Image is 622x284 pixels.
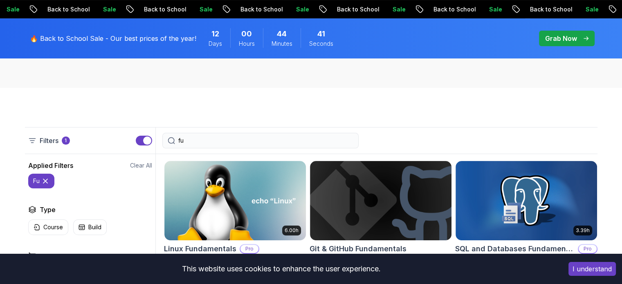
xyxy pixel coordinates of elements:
[27,5,82,13] p: Back to School
[209,40,222,48] span: Days
[40,251,56,261] h2: Price
[456,161,597,240] img: SQL and Databases Fundamentals card
[310,243,406,255] h2: Git & GitHub Fundamentals
[310,161,452,265] a: Git & GitHub Fundamentals cardGit & GitHub FundamentalsLearn the fundamentals of Git and GitHub.
[275,5,301,13] p: Sale
[576,227,590,234] p: 3.39h
[28,174,54,188] button: fu
[73,219,107,235] button: Build
[468,5,494,13] p: Sale
[545,34,577,43] p: Grab Now
[65,137,67,144] p: 1
[455,243,575,255] h2: SQL and Databases Fundamentals
[28,219,68,235] button: Course
[285,227,299,234] p: 6.00h
[310,161,451,240] img: Git & GitHub Fundamentals card
[164,161,306,273] a: Linux Fundamentals card6.00hLinux FundamentalsProLearn the fundamentals of Linux and how to use t...
[509,5,565,13] p: Back to School
[568,262,616,276] button: Accept cookies
[240,245,258,253] p: Pro
[82,5,108,13] p: Sale
[88,223,101,231] p: Build
[317,28,325,40] span: 41 Seconds
[43,223,63,231] p: Course
[130,161,152,170] button: Clear All
[455,161,597,273] a: SQL and Databases Fundamentals card3.39hSQL and Databases FundamentalsProMaster SQL and database ...
[316,5,372,13] p: Back to School
[272,40,292,48] span: Minutes
[28,161,73,170] h2: Applied Filters
[33,177,40,185] p: fu
[239,40,255,48] span: Hours
[164,243,236,255] h2: Linux Fundamentals
[372,5,398,13] p: Sale
[277,28,287,40] span: 44 Minutes
[178,136,353,145] input: Search Java, React, Spring boot ...
[164,161,306,240] img: Linux Fundamentals card
[179,5,205,13] p: Sale
[241,28,252,40] span: 0 Hours
[413,5,468,13] p: Back to School
[211,28,219,40] span: 12 Days
[309,40,333,48] span: Seconds
[6,260,556,278] div: This website uses cookies to enhance the user experience.
[220,5,275,13] p: Back to School
[579,245,597,253] p: Pro
[565,5,591,13] p: Sale
[123,5,179,13] p: Back to School
[40,136,58,145] p: Filters
[40,205,56,215] h2: Type
[30,34,196,43] p: 🔥 Back to School Sale - Our best prices of the year!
